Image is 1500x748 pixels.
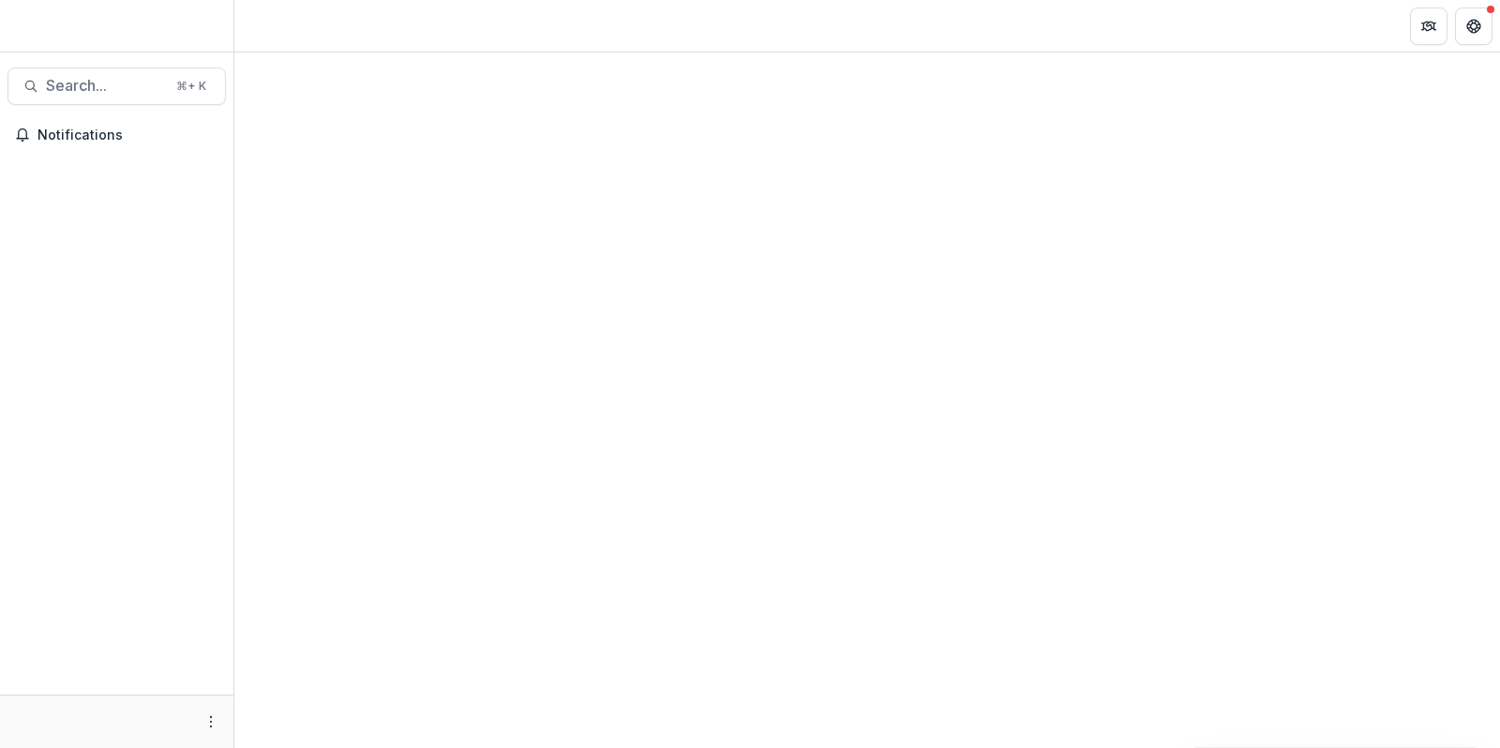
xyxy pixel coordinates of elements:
button: Get Help [1455,7,1492,45]
div: ⌘ + K [172,76,210,97]
button: More [200,711,222,733]
span: Notifications [37,127,218,143]
button: Partners [1410,7,1447,45]
button: Notifications [7,120,226,150]
button: Search... [7,67,226,105]
nav: breadcrumb [242,12,322,39]
span: Search... [46,77,165,95]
